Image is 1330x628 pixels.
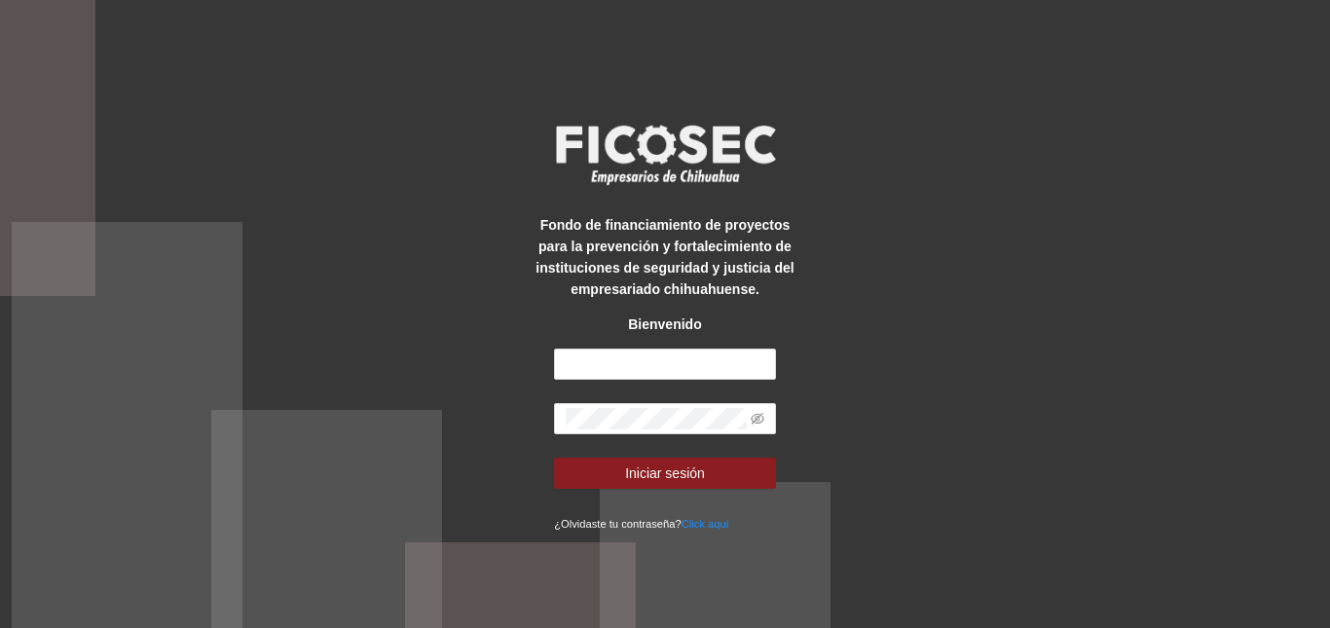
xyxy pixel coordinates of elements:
[682,518,729,530] a: Click aqui
[536,217,794,297] strong: Fondo de financiamiento de proyectos para la prevención y fortalecimiento de instituciones de seg...
[628,316,701,332] strong: Bienvenido
[751,412,764,425] span: eye-invisible
[543,119,787,191] img: logo
[554,458,776,489] button: Iniciar sesión
[554,518,728,530] small: ¿Olvidaste tu contraseña?
[625,462,705,484] span: Iniciar sesión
